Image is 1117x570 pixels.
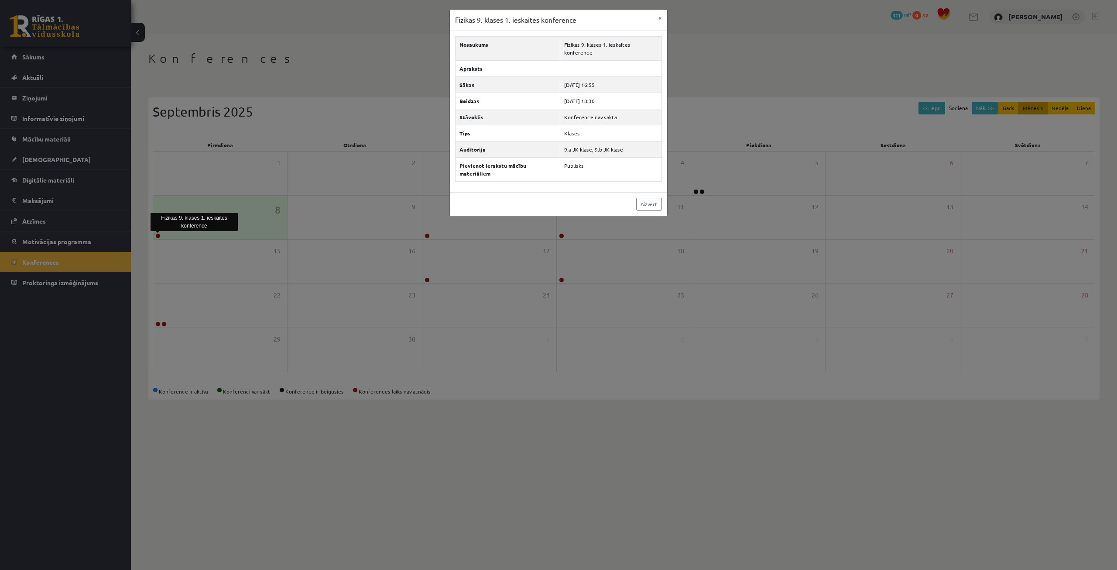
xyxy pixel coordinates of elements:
td: Publisks [560,157,661,181]
th: Auditorija [456,141,560,157]
h3: Fizikas 9. klases 1. ieskaites konference [455,15,576,25]
td: [DATE] 18:30 [560,93,661,109]
th: Apraksts [456,60,560,76]
td: Fizikas 9. klases 1. ieskaites konference [560,36,661,60]
div: Fizikas 9. klases 1. ieskaites konference [151,213,238,231]
td: [DATE] 16:55 [560,76,661,93]
th: Beidzas [456,93,560,109]
a: Aizvērt [636,198,662,211]
td: 9.a JK klase, 9.b JK klase [560,141,661,157]
th: Tips [456,125,560,141]
td: Klases [560,125,661,141]
th: Pievienot ierakstu mācību materiāliem [456,157,560,181]
button: × [653,10,667,26]
th: Sākas [456,76,560,93]
td: Konference nav sākta [560,109,661,125]
th: Stāvoklis [456,109,560,125]
th: Nosaukums [456,36,560,60]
